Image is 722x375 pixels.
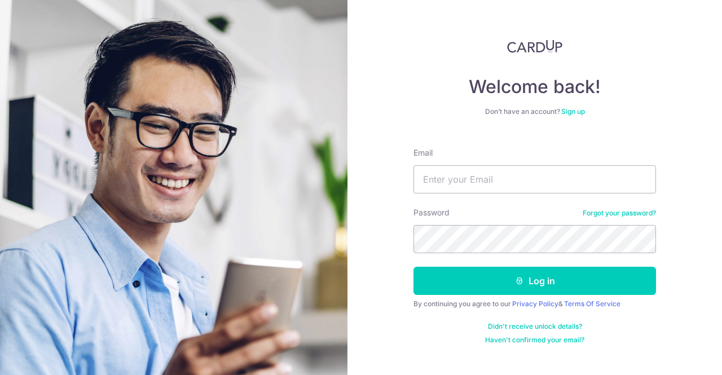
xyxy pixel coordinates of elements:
input: Enter your Email [413,165,656,193]
div: Don’t have an account? [413,107,656,116]
label: Email [413,147,433,158]
img: CardUp Logo [507,39,562,53]
a: Terms Of Service [564,299,620,308]
a: Didn't receive unlock details? [488,322,582,331]
a: Privacy Policy [512,299,558,308]
h4: Welcome back! [413,76,656,98]
label: Password [413,207,450,218]
a: Sign up [561,107,585,116]
a: Haven't confirmed your email? [485,336,584,345]
button: Log in [413,267,656,295]
div: By continuing you agree to our & [413,299,656,308]
a: Forgot your password? [583,209,656,218]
